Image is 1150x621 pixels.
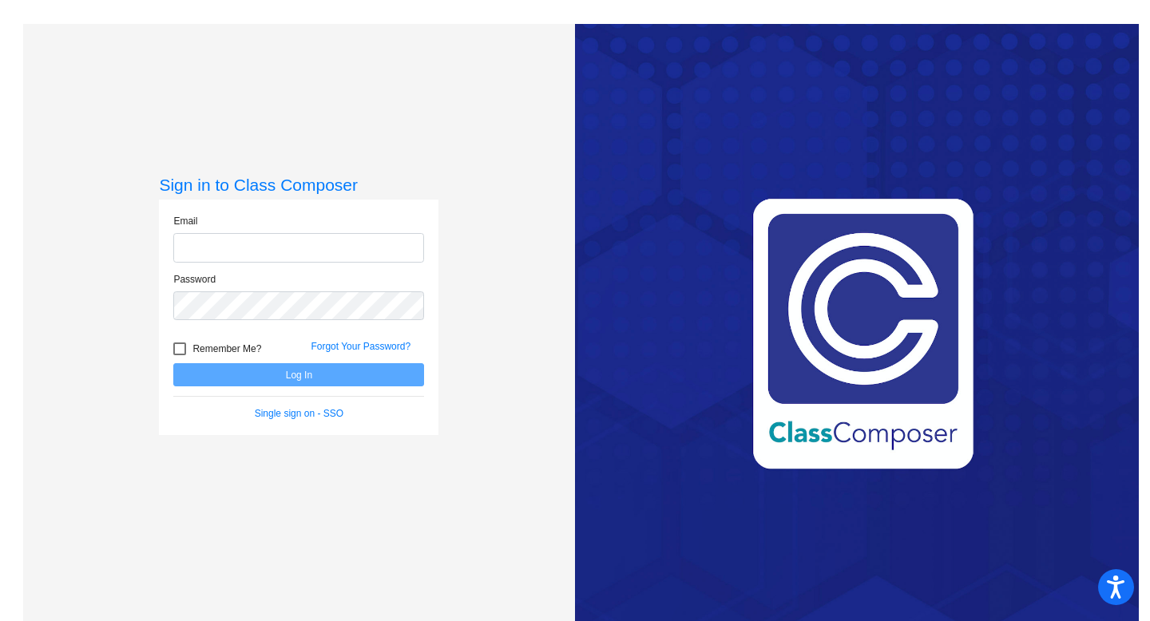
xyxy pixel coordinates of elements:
h3: Sign in to Class Composer [159,175,438,195]
a: Single sign on - SSO [255,408,343,419]
label: Password [173,272,216,287]
label: Email [173,214,197,228]
a: Forgot Your Password? [311,341,410,352]
span: Remember Me? [192,339,261,358]
button: Log In [173,363,424,386]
